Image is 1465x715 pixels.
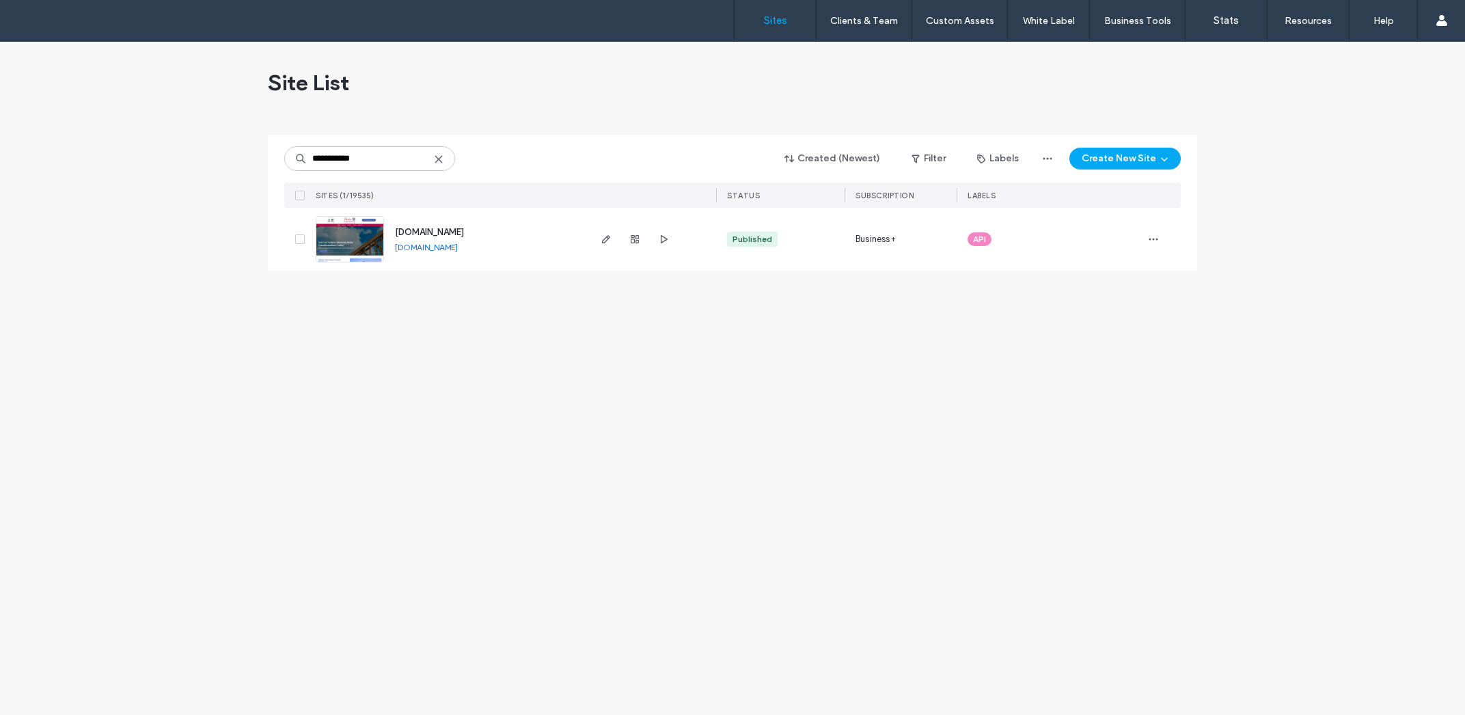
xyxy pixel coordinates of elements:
span: LABELS [968,191,996,200]
label: Sites [764,14,787,27]
span: Business+ [855,232,896,246]
label: Business Tools [1104,15,1171,27]
label: Clients & Team [830,15,898,27]
a: [DOMAIN_NAME] [395,242,458,252]
label: Help [1373,15,1394,27]
span: API [973,233,986,245]
label: Resources [1285,15,1332,27]
button: Created (Newest) [773,148,892,170]
button: Filter [898,148,959,170]
a: [DOMAIN_NAME] [395,227,464,237]
button: Labels [965,148,1031,170]
span: Site List [268,69,349,96]
span: SUBSCRIPTION [855,191,914,200]
div: Published [732,233,772,245]
span: STATUS [727,191,760,200]
label: White Label [1023,15,1075,27]
label: Custom Assets [926,15,994,27]
label: Stats [1214,14,1239,27]
span: SITES (1/19535) [316,191,374,200]
button: Create New Site [1069,148,1181,170]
